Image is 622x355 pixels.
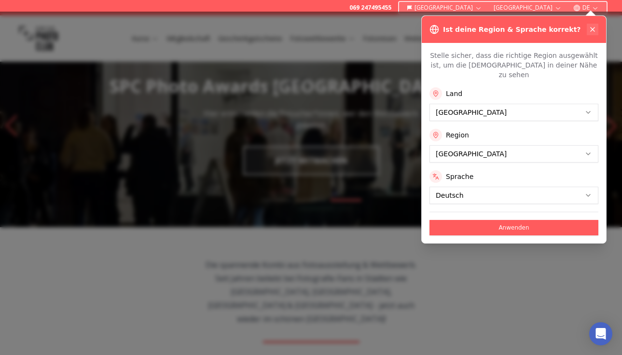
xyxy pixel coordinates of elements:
h3: Ist deine Region & Sprache korrekt? [443,25,581,34]
div: Open Intercom Messenger [589,322,612,345]
label: Sprache [446,172,473,181]
p: Stelle sicher, dass die richtige Region ausgewählt ist, um die [DEMOGRAPHIC_DATA] in deiner Nähe ... [429,51,598,80]
label: Land [446,89,462,98]
a: 069 247495455 [349,4,391,12]
button: [GEOGRAPHIC_DATA] [490,2,566,14]
button: [GEOGRAPHIC_DATA] [403,2,486,14]
label: Region [446,130,469,140]
button: Anwenden [429,220,598,235]
button: DE [569,2,603,14]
